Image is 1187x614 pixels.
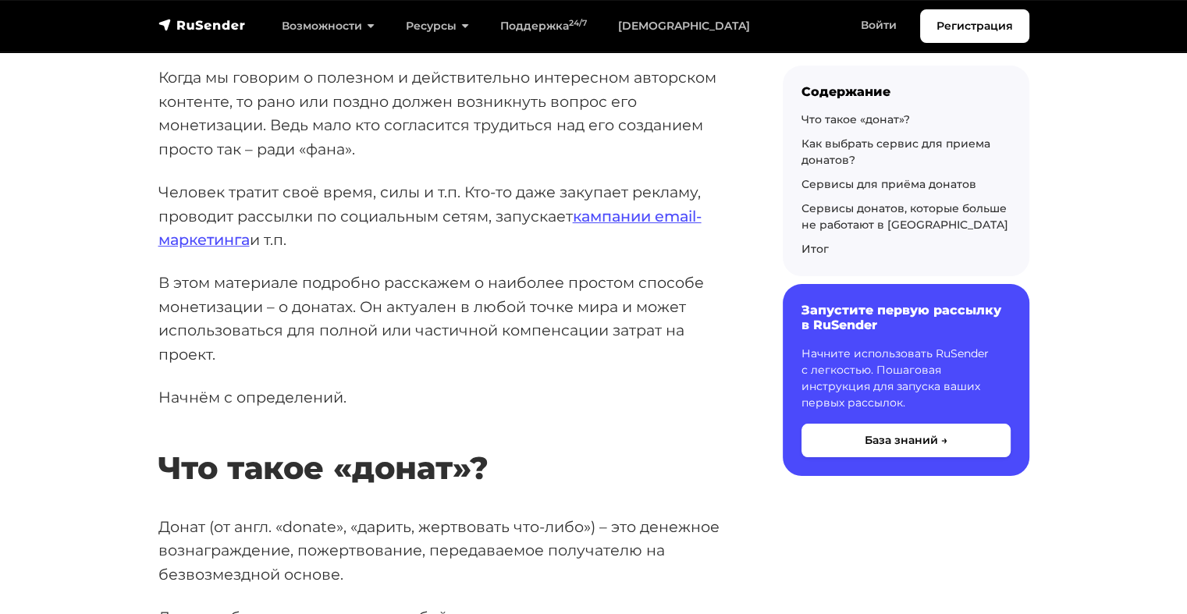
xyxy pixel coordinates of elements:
[801,346,1011,411] p: Начните использовать RuSender с легкостью. Пошаговая инструкция для запуска ваших первых рассылок.
[783,284,1029,475] a: Запустите первую рассылку в RuSender Начните использовать RuSender с легкостью. Пошаговая инструк...
[801,112,910,126] a: Что такое «донат»?
[266,10,390,42] a: Возможности
[602,10,766,42] a: [DEMOGRAPHIC_DATA]
[845,9,912,41] a: Войти
[158,271,733,367] p: В этом материале подробно расскажем о наиболее простом способе монетизации – о донатах. Он актуал...
[801,137,990,167] a: Как выбрать сервис для приема донатов?
[158,180,733,252] p: Человек тратит своё время, силы и т.п. Кто-то даже закупает рекламу, проводит рассылки по социаль...
[158,66,733,161] p: Когда мы говорим о полезном и действительно интересном авторском контенте, то рано или поздно дол...
[801,242,829,256] a: Итог
[158,17,246,33] img: RuSender
[569,18,587,28] sup: 24/7
[158,515,733,587] p: Донат (от англ. «donate», «дарить, жертвовать что-либо») – это денежное вознаграждение, пожертвов...
[801,84,1011,99] div: Содержание
[158,385,733,410] p: Начнём с определений.
[485,10,602,42] a: Поддержка24/7
[801,424,1011,457] button: База знаний →
[920,9,1029,43] a: Регистрация
[158,403,733,487] h2: Что такое «донат»?
[801,177,976,191] a: Сервисы для приёма донатов
[390,10,485,42] a: Ресурсы
[801,303,1011,332] h6: Запустите первую рассылку в RuSender
[801,201,1008,232] a: Сервисы донатов, которые больше не работают в [GEOGRAPHIC_DATA]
